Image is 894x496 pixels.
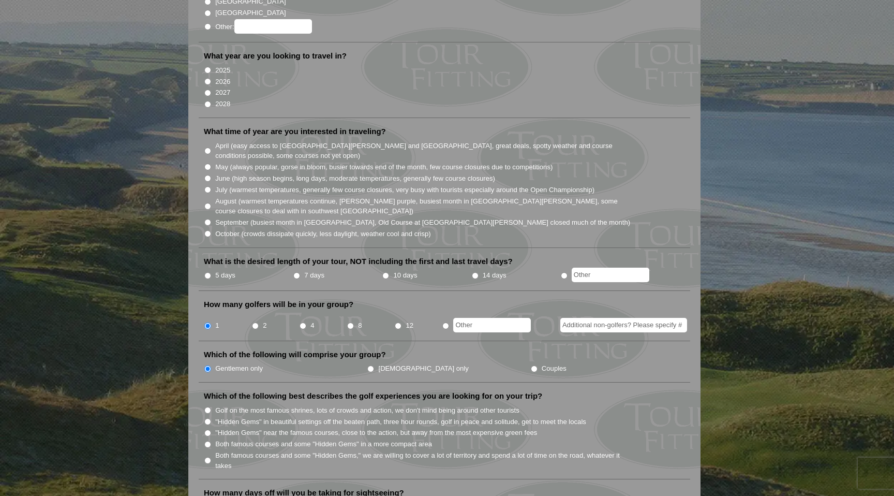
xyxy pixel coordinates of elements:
label: Which of the following will comprise your group? [204,349,386,360]
label: September (busiest month in [GEOGRAPHIC_DATA], Old Course at [GEOGRAPHIC_DATA][PERSON_NAME] close... [215,217,630,228]
label: 10 days [394,270,418,281]
label: "Hidden Gems" in beautiful settings off the beaten path, three hour rounds, golf in peace and sol... [215,417,586,427]
input: Other: [234,19,312,34]
input: Additional non-golfers? Please specify # [560,318,687,332]
label: 4 [310,320,314,331]
input: Other [453,318,531,332]
label: 2028 [215,99,230,109]
label: Which of the following best describes the golf experiences you are looking for on your trip? [204,391,542,401]
label: [DEMOGRAPHIC_DATA] only [379,363,469,374]
label: [GEOGRAPHIC_DATA] [215,8,286,18]
label: Both famous courses and some "Hidden Gems," we are willing to cover a lot of territory and spend ... [215,450,631,471]
label: 12 [406,320,413,331]
label: 1 [215,320,219,331]
label: What is the desired length of your tour, NOT including the first and last travel days? [204,256,513,267]
label: Other: [215,19,311,34]
label: July (warmest temperatures, generally few course closures, very busy with tourists especially aro... [215,185,594,195]
label: Both famous courses and some "Hidden Gems" in a more compact area [215,439,432,449]
label: 2027 [215,87,230,98]
label: Golf on the most famous shrines, lots of crowds and action, we don't mind being around other tour... [215,405,519,416]
label: What time of year are you interested in traveling? [204,126,386,137]
label: 2025 [215,65,230,76]
label: October (crowds dissipate quickly, less daylight, weather cool and crisp) [215,229,431,239]
label: 7 days [304,270,324,281]
label: April (easy access to [GEOGRAPHIC_DATA][PERSON_NAME] and [GEOGRAPHIC_DATA], great deals, spotty w... [215,141,631,161]
label: 8 [358,320,362,331]
label: June (high season begins, long days, moderate temperatures, generally few course closures) [215,173,495,184]
label: May (always popular, gorse in bloom, busier towards end of the month, few course closures due to ... [215,162,553,172]
label: 2 [263,320,266,331]
label: What year are you looking to travel in? [204,51,347,61]
label: How many golfers will be in your group? [204,299,353,310]
label: "Hidden Gems" near the famous courses, close to the action, but away from the most expensive gree... [215,428,537,438]
label: 2026 [215,77,230,87]
label: 5 days [215,270,235,281]
label: Gentlemen only [215,363,263,374]
label: August (warmest temperatures continue, [PERSON_NAME] purple, busiest month in [GEOGRAPHIC_DATA][P... [215,196,631,216]
input: Other [572,268,649,282]
label: 14 days [483,270,506,281]
label: Couples [542,363,567,374]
